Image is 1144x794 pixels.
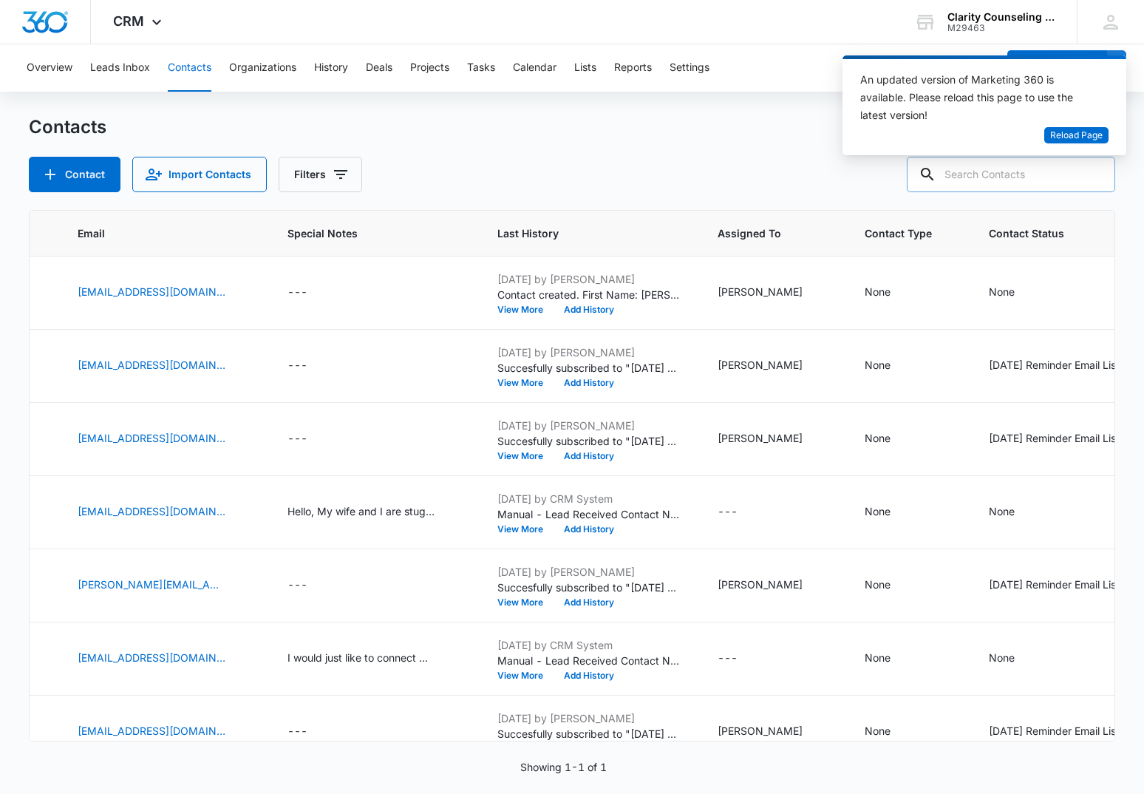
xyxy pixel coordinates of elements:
button: Contacts [168,44,211,92]
div: None [865,577,891,592]
div: Contact Type - None - Select to Edit Field [865,357,917,375]
span: Email [78,225,231,241]
p: [DATE] by [PERSON_NAME] [497,564,682,580]
button: View More [497,671,554,680]
div: --- [718,650,738,668]
span: Last History [497,225,661,241]
button: View More [497,379,554,387]
div: [PERSON_NAME] [718,577,803,592]
button: View More [497,305,554,314]
div: None [865,430,891,446]
div: Assigned To - Morgan DiGirolamo - Select to Edit Field [718,577,829,594]
div: Email - kierstenharris25@gmail.com - Select to Edit Field [78,357,252,375]
button: History [314,44,348,92]
p: Manual - Lead Received Contact Name: King Phone: [PHONE_NUMBER] Email: [EMAIL_ADDRESS][DOMAIN_NAM... [497,653,682,668]
a: [EMAIL_ADDRESS][DOMAIN_NAME] [78,650,225,665]
button: Settings [670,44,709,92]
span: Contact Type [865,225,932,241]
div: Contact Type - None - Select to Edit Field [865,503,917,521]
div: [PERSON_NAME] [718,284,803,299]
span: Assigned To [718,225,808,241]
button: Add History [554,305,624,314]
p: Contact created. First Name: [PERSON_NAME] Last Name: [PERSON_NAME] Phone: [PHONE_NUMBER] Email: ... [497,287,682,302]
div: Contact Type - None - Select to Edit Field [865,577,917,594]
div: [PERSON_NAME] [718,430,803,446]
button: Organizations [229,44,296,92]
div: Contact Type - None - Select to Edit Field [865,284,917,302]
span: Reload Page [1050,129,1103,143]
p: [DATE] by CRM System [497,491,682,506]
p: [DATE] by CRM System [497,637,682,653]
a: [EMAIL_ADDRESS][DOMAIN_NAME] [78,723,225,739]
div: Email - kirstenewalter13@gmail.com - Select to Edit Field [78,723,252,741]
div: Email - penperr@gmail.com - Select to Edit Field [78,284,252,302]
div: None [865,284,891,299]
p: [DATE] by [PERSON_NAME] [497,418,682,433]
div: Special Notes - I would just like to connect with someone to confirm that my insurance is in-netw... [287,650,462,668]
div: --- [287,284,307,302]
div: --- [287,723,307,741]
p: [DATE] by [PERSON_NAME] [497,345,682,360]
a: [EMAIL_ADDRESS][DOMAIN_NAME] [78,503,225,519]
div: --- [718,503,738,521]
button: Add History [554,598,624,607]
div: Assigned To - Morgan DiGirolamo - Select to Edit Field [718,284,829,302]
button: View More [497,598,554,607]
div: Contact Status - None - Select to Edit Field [989,284,1041,302]
div: Special Notes - - Select to Edit Field [287,723,334,741]
input: Search Contacts [907,157,1115,192]
div: [DATE] Reminder Email List [989,723,1120,739]
button: Projects [410,44,449,92]
a: [EMAIL_ADDRESS][DOMAIN_NAME] [78,430,225,446]
div: Email - bradleybenny@gmail.com - Select to Edit Field [78,503,252,521]
div: [DATE] Reminder Email List [989,577,1120,592]
p: [DATE] by [PERSON_NAME] [497,710,682,726]
div: I would just like to connect with someone to confirm that my insurance is in-network and gather m... [287,650,435,665]
div: [PERSON_NAME] [718,357,803,373]
button: Add History [554,379,624,387]
button: Leads Inbox [90,44,150,92]
p: Showing 1-1 of 1 [520,759,607,775]
div: Contact Type - None - Select to Edit Field [865,650,917,668]
div: Assigned To - - Select to Edit Field [718,650,764,668]
div: Special Notes - - Select to Edit Field [287,357,334,375]
div: None [989,503,1015,519]
div: None [865,723,891,739]
div: Special Notes - - Select to Edit Field [287,284,334,302]
button: Calendar [513,44,556,92]
div: Contact Type - None - Select to Edit Field [865,430,917,448]
div: An updated version of Marketing 360 is available. Please reload this page to use the latest version! [860,71,1091,124]
button: Lists [574,44,596,92]
span: CRM [113,13,144,29]
div: Assigned To - - Select to Edit Field [718,503,764,521]
span: Contact Status [989,225,1125,241]
div: --- [287,430,307,448]
p: [DATE] by [PERSON_NAME] [497,271,682,287]
button: Import Contacts [132,157,267,192]
button: Add History [554,671,624,680]
div: Assigned To - Morgan DiGirolamo - Select to Edit Field [718,723,829,741]
div: None [865,503,891,519]
div: Email - james.head88@icloud.com - Select to Edit Field [78,577,252,594]
div: Hello, My wife and I are stuggling with out [DEMOGRAPHIC_DATA]. We are looking for some help. I s... [287,503,435,519]
button: Add History [554,525,624,534]
div: Contact Type - None - Select to Edit Field [865,723,917,741]
div: None [865,650,891,665]
button: View More [497,452,554,461]
div: Contact Status - None - Select to Edit Field [989,503,1041,521]
a: [EMAIL_ADDRESS][DOMAIN_NAME] [78,357,225,373]
p: Succesfully subscribed to "[DATE] Reminder". [497,726,682,742]
div: Assigned To - Morgan DiGirolamo - Select to Edit Field [718,430,829,448]
h1: Contacts [29,116,106,138]
div: None [989,284,1015,299]
div: Special Notes - Hello, My wife and I are stuggling with out 10 year old. We are looking for some ... [287,503,462,521]
button: Reload Page [1044,127,1109,144]
div: None [865,357,891,373]
div: account name [947,11,1055,23]
button: Tasks [467,44,495,92]
div: None [989,650,1015,665]
div: --- [287,357,307,375]
div: Contact Status - None - Select to Edit Field [989,650,1041,668]
button: Add History [554,452,624,461]
p: Succesfully subscribed to "[DATE] Reminder". [497,433,682,449]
